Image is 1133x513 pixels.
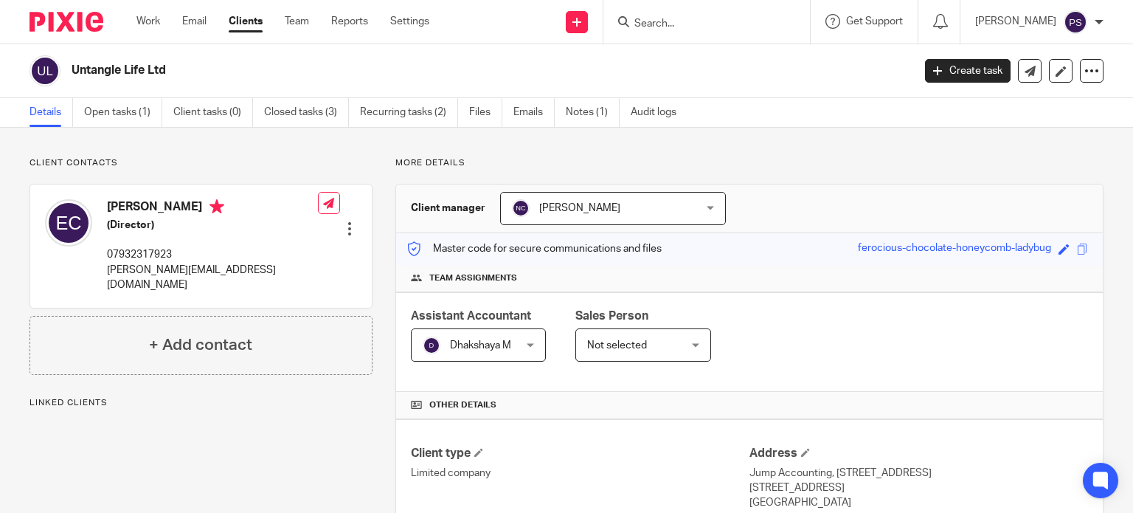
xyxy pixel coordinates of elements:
[512,199,530,217] img: svg%3E
[107,263,318,293] p: [PERSON_NAME][EMAIL_ADDRESS][DOMAIN_NAME]
[30,157,373,169] p: Client contacts
[407,241,662,256] p: Master code for secure communications and files
[575,310,648,322] span: Sales Person
[84,98,162,127] a: Open tasks (1)
[423,337,440,354] img: svg%3E
[331,14,368,29] a: Reports
[469,98,502,127] a: Files
[749,466,1088,481] p: Jump Accounting, [STREET_ADDRESS]
[925,59,1011,83] a: Create task
[631,98,687,127] a: Audit logs
[107,218,318,233] h5: (Director)
[975,14,1056,29] p: [PERSON_NAME]
[1064,10,1087,34] img: svg%3E
[858,241,1051,258] div: ferocious-chocolate-honeycomb-ladybug
[229,14,263,29] a: Clients
[390,14,429,29] a: Settings
[173,98,253,127] a: Client tasks (0)
[30,12,103,32] img: Pixie
[30,397,373,409] p: Linked clients
[45,199,92,247] img: svg%3E
[30,55,60,86] img: svg%3E
[587,340,647,351] span: Not selected
[182,14,207,29] a: Email
[209,199,224,214] i: Primary
[749,481,1088,495] p: [STREET_ADDRESS]
[429,272,517,284] span: Team assignments
[539,203,620,213] span: [PERSON_NAME]
[429,399,496,411] span: Other details
[513,98,555,127] a: Emails
[72,63,737,78] h2: Untangle Life Ltd
[411,201,485,216] h3: Client manager
[149,334,252,357] h4: + Add contact
[360,98,458,127] a: Recurring tasks (2)
[633,18,766,31] input: Search
[450,340,511,351] span: Dhakshaya M
[749,446,1088,461] h4: Address
[846,16,903,27] span: Get Support
[30,98,73,127] a: Details
[107,247,318,262] p: 07932317923
[264,98,349,127] a: Closed tasks (3)
[749,495,1088,510] p: [GEOGRAPHIC_DATA]
[395,157,1103,169] p: More details
[411,446,749,461] h4: Client type
[136,14,160,29] a: Work
[411,466,749,481] p: Limited company
[107,199,318,218] h4: [PERSON_NAME]
[285,14,309,29] a: Team
[411,310,531,322] span: Assistant Accountant
[566,98,620,127] a: Notes (1)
